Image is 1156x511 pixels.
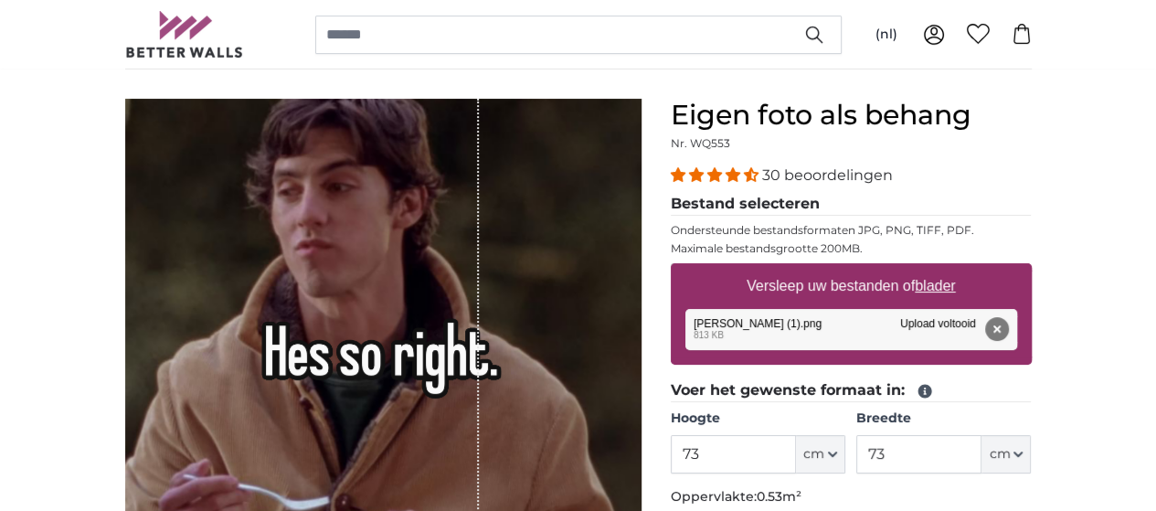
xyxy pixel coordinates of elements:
[861,18,912,51] button: (nl)
[671,166,762,184] span: 4.33 stars
[671,193,1032,216] legend: Bestand selecteren
[757,488,801,505] span: 0.53m²
[856,410,1031,428] label: Breedte
[671,241,1032,256] p: Maximale bestandsgrootte 200MB.
[989,445,1010,463] span: cm
[915,278,955,293] u: blader
[671,99,1032,132] h1: Eigen foto als behang
[671,410,845,428] label: Hoogte
[671,488,1032,506] p: Oppervlakte:
[762,166,893,184] span: 30 beoordelingen
[981,435,1031,474] button: cm
[796,435,845,474] button: cm
[671,223,1032,238] p: Ondersteunde bestandsformaten JPG, PNG, TIFF, PDF.
[803,445,824,463] span: cm
[125,11,244,58] img: Betterwalls
[671,136,730,150] span: Nr. WQ553
[739,268,963,304] label: Versleep uw bestanden of
[671,379,1032,402] legend: Voer het gewenste formaat in:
